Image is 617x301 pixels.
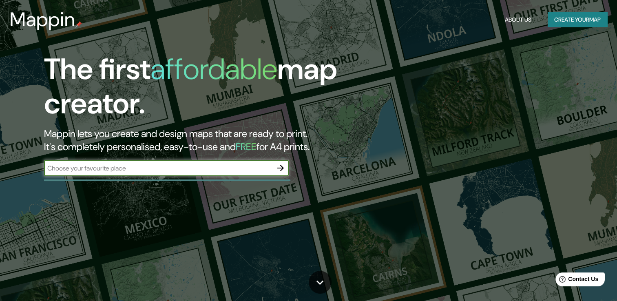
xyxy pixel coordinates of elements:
[548,12,607,27] button: Create yourmap
[44,52,353,127] h1: The first map creator.
[502,12,535,27] button: About Us
[10,8,75,31] h3: Mappin
[44,164,272,173] input: Choose your favourite place
[236,140,257,153] h5: FREE
[150,50,277,88] h1: affordable
[75,21,82,28] img: mappin-pin
[44,127,353,153] h2: Mappin lets you create and design maps that are ready to print. It's completely personalised, eas...
[544,269,608,292] iframe: Help widget launcher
